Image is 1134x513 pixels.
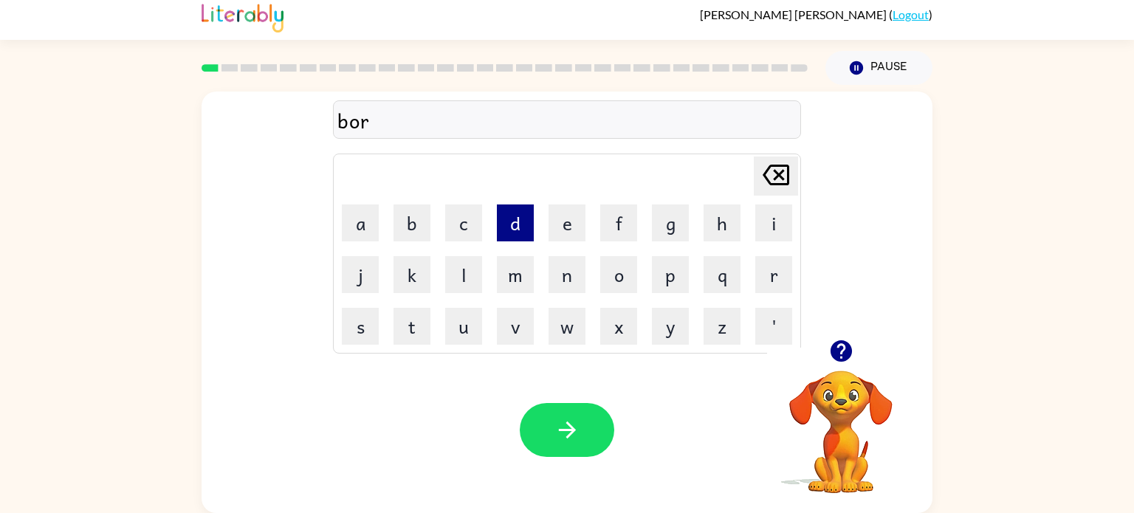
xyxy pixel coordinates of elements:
[704,256,740,293] button: q
[394,256,430,293] button: k
[652,204,689,241] button: g
[700,7,932,21] div: ( )
[342,308,379,345] button: s
[755,308,792,345] button: '
[652,308,689,345] button: y
[337,105,797,136] div: bor
[700,7,889,21] span: [PERSON_NAME] [PERSON_NAME]
[445,204,482,241] button: c
[549,256,585,293] button: n
[342,256,379,293] button: j
[600,308,637,345] button: x
[497,256,534,293] button: m
[893,7,929,21] a: Logout
[825,51,932,85] button: Pause
[704,308,740,345] button: z
[497,308,534,345] button: v
[704,204,740,241] button: h
[445,308,482,345] button: u
[394,204,430,241] button: b
[767,348,915,495] video: Your browser must support playing .mp4 files to use Literably. Please try using another browser.
[600,256,637,293] button: o
[652,256,689,293] button: p
[394,308,430,345] button: t
[600,204,637,241] button: f
[342,204,379,241] button: a
[549,204,585,241] button: e
[497,204,534,241] button: d
[549,308,585,345] button: w
[445,256,482,293] button: l
[755,204,792,241] button: i
[755,256,792,293] button: r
